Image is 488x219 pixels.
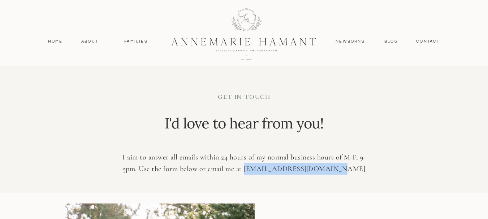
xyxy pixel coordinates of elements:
a: contact [413,38,444,45]
a: Families [120,38,152,45]
p: get in touch [165,93,323,103]
a: Blog [383,38,400,45]
a: Home [45,38,66,45]
p: I'd love to hear from you! [163,113,325,141]
p: I aim to answer all emails within 24 hours of my normal business hours of M-F, 9-5pm. Use the for... [116,152,372,175]
a: Newborns [333,38,368,45]
a: About [79,38,100,45]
